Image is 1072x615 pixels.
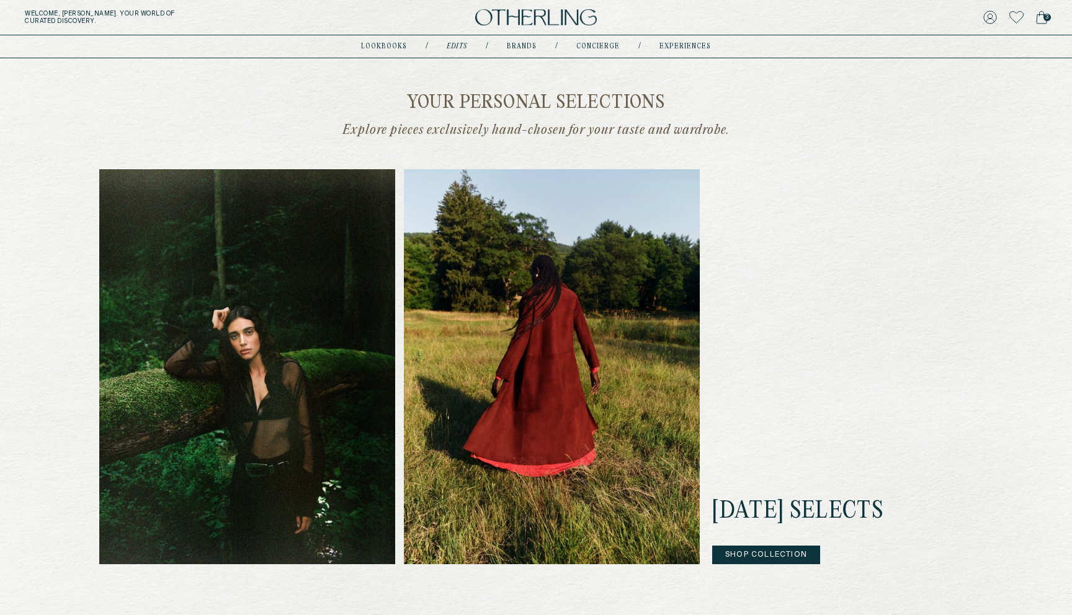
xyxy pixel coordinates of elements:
img: Cover 1 [99,169,395,564]
div: / [555,42,558,51]
div: / [426,42,428,51]
h2: Your personal selections [294,94,778,113]
h5: Welcome, [PERSON_NAME] . Your world of curated discovery. [25,10,331,25]
button: Shop Collection [712,546,820,564]
a: 3 [1036,9,1047,26]
h2: [DATE] Selects [712,497,973,527]
img: Cover 2 [404,169,700,564]
a: Brands [507,43,537,50]
span: 3 [1043,14,1051,21]
a: experiences [659,43,711,50]
p: Explore pieces exclusively hand-chosen for your taste and wardrobe. [294,122,778,138]
a: Edits [447,43,467,50]
a: concierge [576,43,620,50]
div: / [486,42,488,51]
a: lookbooks [361,43,407,50]
img: logo [475,9,597,26]
div: / [638,42,641,51]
